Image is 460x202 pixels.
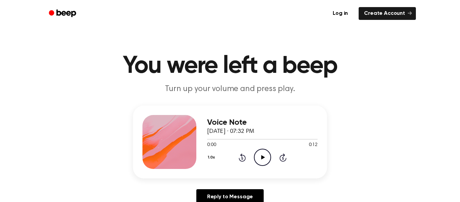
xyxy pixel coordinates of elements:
h3: Voice Note [207,118,318,127]
span: [DATE] · 07:32 PM [207,128,254,135]
a: Log in [326,6,355,21]
p: Turn up your volume and press play. [101,84,359,95]
button: 1.0x [207,152,217,163]
h1: You were left a beep [58,54,402,78]
a: Beep [44,7,82,20]
span: 0:00 [207,142,216,149]
a: Create Account [359,7,416,20]
span: 0:12 [309,142,318,149]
